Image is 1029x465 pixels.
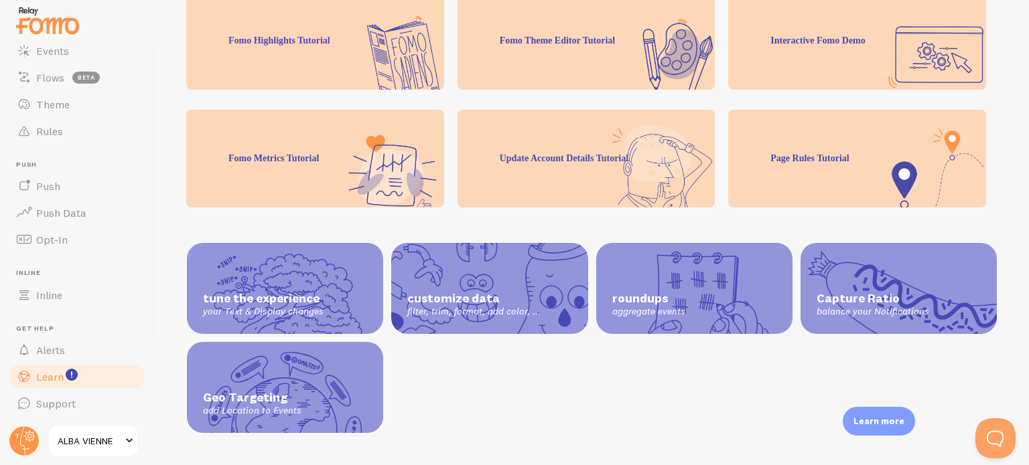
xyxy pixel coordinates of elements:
span: balance your Notifications [817,306,981,318]
span: ALBA VIENNE [58,433,121,449]
span: Geo Targeting [203,390,367,405]
a: Inline [8,282,146,308]
span: Get Help [16,324,146,333]
div: Page Rules Tutorial [728,110,986,207]
div: Learn more [843,407,915,436]
span: Push Data [36,206,86,219]
span: aggregate events [612,306,776,318]
div: Fomo Metrics Tutorial [186,110,444,207]
span: roundups [612,291,776,306]
span: beta [72,72,100,84]
a: Rules [8,118,146,145]
span: your Text & Display changes [203,306,367,318]
span: tune the experience [203,291,367,306]
a: Opt-In [8,226,146,253]
span: Support [36,397,76,410]
a: Push Data [8,199,146,226]
span: Rules [36,124,63,138]
span: filter, trim, format, add color, ... [407,306,571,318]
span: Inline [16,269,146,278]
span: Theme [36,98,70,111]
span: Inline [36,288,62,302]
span: add Location to Events [203,405,367,417]
span: Flows [36,71,64,84]
a: Events [8,37,146,64]
span: Learn [36,370,64,383]
img: fomo-relay-logo-orange.svg [14,3,81,37]
div: Update Account Details Tutorial [458,110,715,207]
a: Learn [8,363,146,390]
span: Capture Ratio [817,291,981,306]
a: Support [8,390,146,417]
iframe: Help Scout Beacon - Open [975,418,1016,458]
p: Learn more [853,415,904,428]
span: Push [16,161,146,169]
span: Opt-In [36,233,68,246]
a: ALBA VIENNE [48,425,139,457]
a: Theme [8,91,146,118]
a: Push [8,173,146,199]
svg: <p>Watch New Feature Tutorials!</p> [66,369,78,381]
span: Push [36,179,60,193]
a: Alerts [8,337,146,363]
a: Flows beta [8,64,146,91]
span: customize data [407,291,571,306]
span: Events [36,44,69,58]
span: Alerts [36,343,65,357]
